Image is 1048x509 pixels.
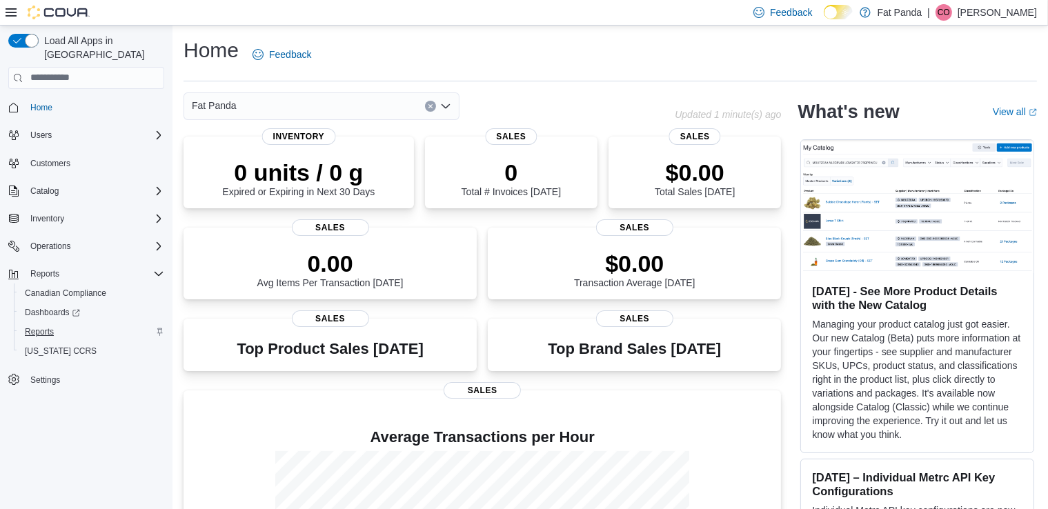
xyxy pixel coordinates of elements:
h3: [DATE] - See More Product Details with the New Catalog [812,284,1022,312]
span: Customers [25,154,164,172]
span: Operations [25,238,164,254]
button: Catalog [3,181,170,201]
a: Customers [25,155,76,172]
span: Dark Mode [824,19,824,20]
span: Canadian Compliance [25,288,106,299]
div: Expired or Expiring in Next 30 Days [222,159,375,197]
h3: [DATE] – Individual Metrc API Key Configurations [812,470,1022,498]
span: Sales [292,310,369,327]
span: Feedback [269,48,311,61]
span: Reports [25,266,164,282]
h2: What's new [798,101,899,123]
p: [PERSON_NAME] [958,4,1037,21]
p: $0.00 [655,159,735,186]
span: Sales [444,382,521,399]
a: Dashboards [14,303,170,322]
button: Clear input [425,101,436,112]
button: Canadian Compliance [14,283,170,303]
span: Inventory [30,213,64,224]
a: Feedback [247,41,317,68]
a: Home [25,99,58,116]
span: Dashboards [19,304,164,321]
span: Sales [669,128,721,145]
span: Catalog [30,186,59,197]
svg: External link [1029,108,1037,117]
span: Inventory [25,210,164,227]
a: Settings [25,372,66,388]
button: Reports [14,322,170,341]
button: Settings [3,369,170,389]
span: Reports [30,268,59,279]
p: Fat Panda [878,4,922,21]
div: Cherise Oram [936,4,952,21]
span: CO [938,4,950,21]
button: Home [3,97,170,117]
p: | [927,4,930,21]
p: $0.00 [574,250,695,277]
div: Total Sales [DATE] [655,159,735,197]
p: 0.00 [257,250,404,277]
span: Feedback [770,6,812,19]
div: Transaction Average [DATE] [574,250,695,288]
img: Cova [28,6,90,19]
span: Users [30,130,52,141]
p: 0 [462,159,561,186]
a: Canadian Compliance [19,285,112,301]
a: View allExternal link [993,106,1037,117]
span: Sales [596,310,673,327]
span: Customers [30,158,70,169]
span: Users [25,127,164,143]
span: Operations [30,241,71,252]
div: Total # Invoices [DATE] [462,159,561,197]
span: Reports [25,326,54,337]
a: [US_STATE] CCRS [19,343,102,359]
button: Inventory [3,209,170,228]
span: Home [25,99,164,116]
h3: Top Product Sales [DATE] [237,341,423,357]
span: Reports [19,323,164,340]
span: Home [30,102,52,113]
div: Avg Items Per Transaction [DATE] [257,250,404,288]
span: Settings [25,370,164,388]
span: Fat Panda [192,97,237,114]
span: [US_STATE] CCRS [25,346,97,357]
p: 0 units / 0 g [222,159,375,186]
span: Inventory [262,128,336,145]
button: Operations [3,237,170,256]
span: Sales [485,128,537,145]
span: Sales [596,219,673,236]
span: Washington CCRS [19,343,164,359]
button: Users [25,127,57,143]
button: [US_STATE] CCRS [14,341,170,361]
span: Canadian Compliance [19,285,164,301]
span: Catalog [25,183,164,199]
button: Reports [3,264,170,283]
a: Reports [19,323,59,340]
button: Open list of options [440,101,451,112]
a: Dashboards [19,304,86,321]
h3: Top Brand Sales [DATE] [548,341,721,357]
span: Sales [292,219,369,236]
button: Operations [25,238,77,254]
button: Inventory [25,210,70,227]
h1: Home [184,37,239,64]
button: Reports [25,266,65,282]
span: Dashboards [25,307,80,318]
button: Users [3,126,170,145]
nav: Complex example [8,92,164,426]
p: Updated 1 minute(s) ago [675,109,781,120]
button: Catalog [25,183,64,199]
input: Dark Mode [824,5,853,19]
button: Customers [3,153,170,173]
p: Managing your product catalog just got easier. Our new Catalog (Beta) puts more information at yo... [812,317,1022,441]
span: Load All Apps in [GEOGRAPHIC_DATA] [39,34,164,61]
h4: Average Transactions per Hour [195,429,770,446]
span: Settings [30,375,60,386]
